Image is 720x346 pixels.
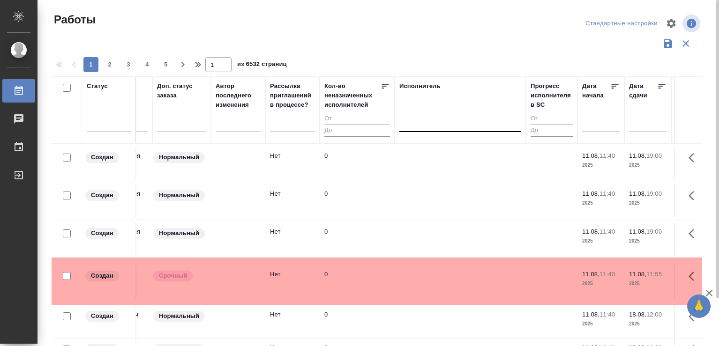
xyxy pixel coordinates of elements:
[320,222,395,255] td: 0
[265,305,320,338] td: Нет
[629,271,646,278] p: 11.08,
[121,57,136,72] button: 3
[84,310,131,323] div: Заказ еще не согласован с клиентом, искать исполнителей рано
[159,191,199,200] p: Нормальный
[158,57,173,72] button: 5
[687,294,711,318] button: 🙏
[683,265,705,287] button: Здесь прячутся важные кнопки
[265,265,320,298] td: Нет
[320,147,395,179] td: 0
[677,35,695,52] button: Сбросить фильтры
[531,81,573,110] div: Прогресс исполнителя в SC
[629,152,646,159] p: 11.08,
[646,190,662,197] p: 19:00
[629,236,667,246] p: 2025
[216,81,261,110] div: Автор последнего изменения
[683,305,705,328] button: Здесь прячутся важные кнопки
[157,81,206,100] div: Доп. статус заказа
[91,153,113,162] p: Создан
[265,184,320,217] td: Нет
[399,81,441,91] div: Исполнитель
[629,81,657,100] div: Дата сдачи
[531,125,573,136] input: До
[102,57,117,72] button: 2
[582,228,600,235] p: 11.08,
[265,147,320,179] td: Нет
[237,59,287,72] span: из 6532 страниц
[629,279,667,288] p: 2025
[682,15,702,32] span: Посмотреть информацию
[582,161,620,170] p: 2025
[91,191,113,200] p: Создан
[660,12,682,35] span: Настроить таблицу
[600,190,615,197] p: 11:40
[629,161,667,170] p: 2025
[683,184,705,207] button: Здесь прячутся важные кнопки
[158,60,173,69] span: 5
[582,271,600,278] p: 11.08,
[91,228,113,238] p: Создан
[121,60,136,69] span: 3
[159,311,199,321] p: Нормальный
[159,153,199,162] p: Нормальный
[320,265,395,298] td: 0
[629,228,646,235] p: 11.08,
[646,152,662,159] p: 19:00
[140,57,155,72] button: 4
[646,311,662,318] p: 12:00
[102,60,117,69] span: 2
[159,271,187,280] p: Срочный
[683,222,705,245] button: Здесь прячутся важные кнопки
[582,81,610,100] div: Дата начала
[91,271,113,280] p: Создан
[629,319,667,329] p: 2025
[646,228,662,235] p: 19:00
[691,296,707,316] span: 🙏
[600,271,615,278] p: 11:40
[91,311,113,321] p: Создан
[683,147,705,169] button: Здесь прячутся важные кнопки
[84,227,131,240] div: Заказ еще не согласован с клиентом, искать исполнителей рано
[320,305,395,338] td: 0
[52,12,96,27] span: Работы
[629,199,667,208] p: 2025
[582,279,620,288] p: 2025
[270,81,315,110] div: Рассылка приглашений в процессе?
[582,190,600,197] p: 11.08,
[600,228,615,235] p: 11:40
[629,311,646,318] p: 18.08,
[265,222,320,255] td: Нет
[324,125,390,136] input: До
[159,228,199,238] p: Нормальный
[84,189,131,202] div: Заказ еще не согласован с клиентом, искать исполнителей рано
[582,311,600,318] p: 11.08,
[600,152,615,159] p: 11:40
[600,311,615,318] p: 11:40
[531,113,573,125] input: От
[646,271,662,278] p: 11:55
[140,60,155,69] span: 4
[84,151,131,164] div: Заказ еще не согласован с клиентом, искать исполнителей рано
[324,113,390,125] input: От
[84,270,131,282] div: Заказ еще не согласован с клиентом, искать исполнителей рано
[583,16,660,31] div: split button
[582,236,620,246] p: 2025
[320,184,395,217] td: 0
[659,35,677,52] button: Сохранить фильтры
[87,81,108,91] div: Статус
[582,199,620,208] p: 2025
[582,319,620,329] p: 2025
[324,81,381,110] div: Кол-во неназначенных исполнителей
[582,152,600,159] p: 11.08,
[629,190,646,197] p: 11.08,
